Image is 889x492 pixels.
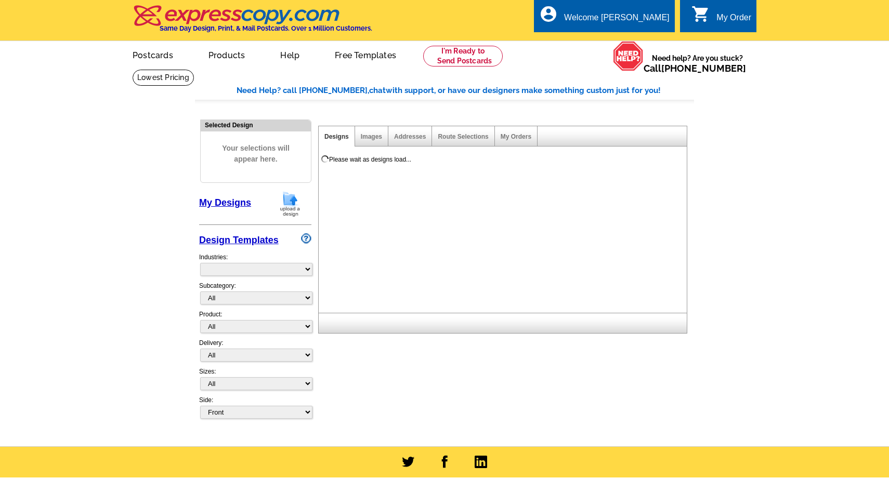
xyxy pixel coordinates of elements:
[192,42,262,67] a: Products
[644,63,746,74] span: Call
[438,133,488,140] a: Route Selections
[691,5,710,23] i: shopping_cart
[199,235,279,245] a: Design Templates
[208,132,303,175] span: Your selections will appear here.
[501,133,531,140] a: My Orders
[716,13,751,28] div: My Order
[199,367,311,395] div: Sizes:
[264,42,316,67] a: Help
[301,233,311,244] img: design-wizard-help-icon.png
[661,63,746,74] a: [PHONE_NUMBER]
[133,12,372,32] a: Same Day Design, Print, & Mail Postcards. Over 1 Million Customers.
[691,11,751,24] a: shopping_cart My Order
[318,42,413,67] a: Free Templates
[199,338,311,367] div: Delivery:
[160,24,372,32] h4: Same Day Design, Print, & Mail Postcards. Over 1 Million Customers.
[539,5,558,23] i: account_circle
[321,155,329,163] img: loading...
[613,41,644,71] img: help
[369,86,386,95] span: chat
[324,133,349,140] a: Designs
[199,197,251,208] a: My Designs
[201,120,311,130] div: Selected Design
[644,53,751,74] span: Need help? Are you stuck?
[116,42,190,67] a: Postcards
[199,395,311,420] div: Side:
[199,247,311,281] div: Industries:
[199,281,311,310] div: Subcategory:
[329,155,411,164] div: Please wait as designs load...
[564,13,669,28] div: Welcome [PERSON_NAME]
[361,133,382,140] a: Images
[394,133,426,140] a: Addresses
[199,310,311,338] div: Product:
[277,191,304,217] img: upload-design
[237,85,694,97] div: Need Help? call [PHONE_NUMBER], with support, or have our designers make something custom just fo...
